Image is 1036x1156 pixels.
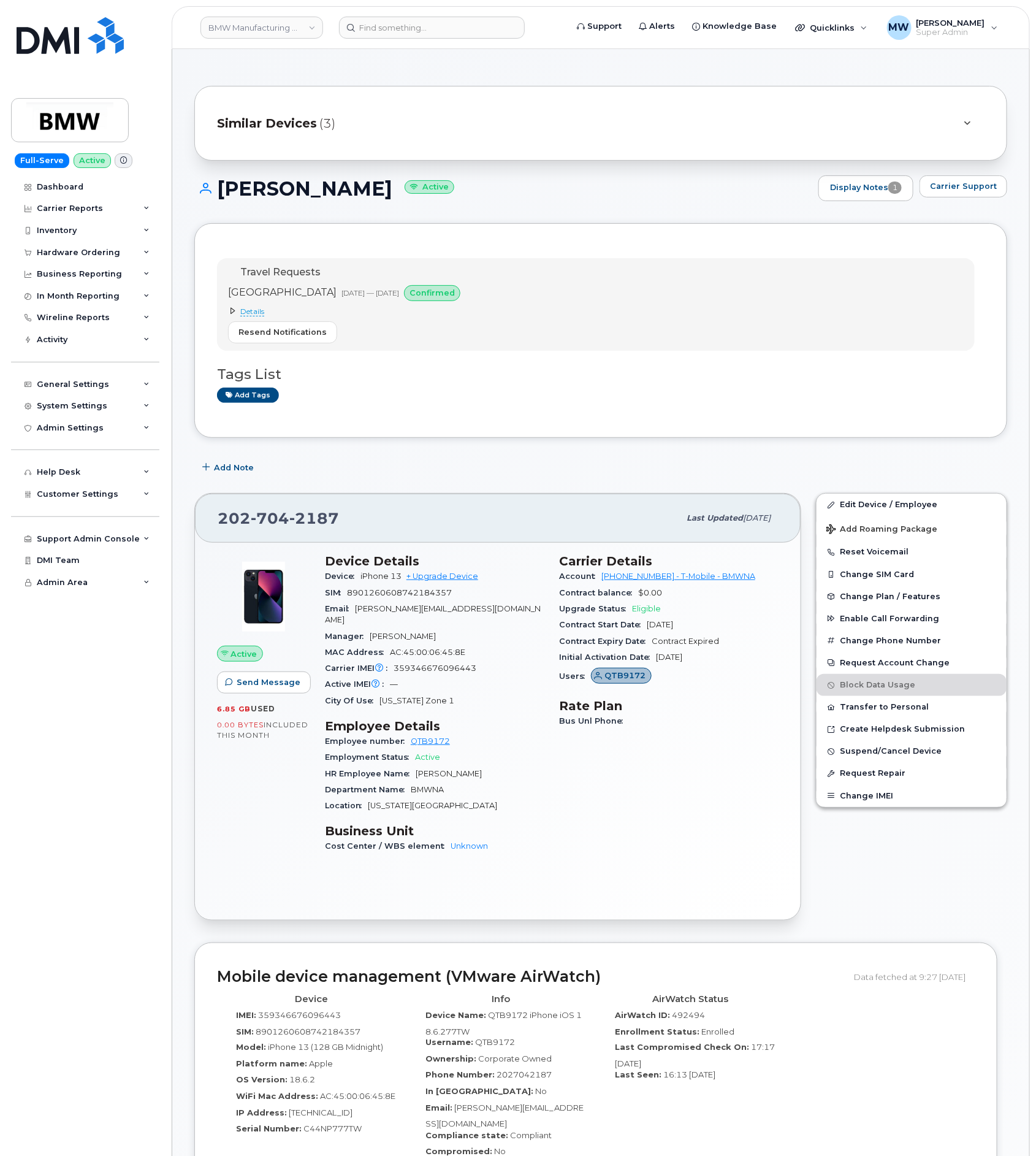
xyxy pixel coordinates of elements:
button: Change IMEI [817,785,1007,807]
span: MAC Address [325,648,390,657]
span: Device [325,572,360,581]
span: QTB9172 [475,1038,515,1047]
span: 17:17 [DATE] [615,1043,775,1069]
label: IP Address: [236,1108,287,1119]
span: included this month [217,720,308,740]
button: Change Phone Number [817,630,1007,652]
span: [US_STATE] Zone 1 [379,696,454,705]
span: [PERSON_NAME] [416,769,482,778]
span: 8901260608742184357 [256,1027,360,1036]
span: 359346676096443 [394,664,476,673]
label: Device Name: [425,1009,486,1021]
span: Send Message [237,676,300,688]
button: Transfer to Personal [817,696,1007,718]
span: AC:45:00:06:45:8E [320,1092,395,1101]
span: Active [231,648,257,660]
span: Account [559,572,601,581]
span: [DATE] [656,653,682,662]
span: Cost Center / WBS element [325,841,451,851]
h3: Employee Details [325,719,544,733]
small: Active [405,180,454,194]
label: Username: [425,1037,473,1049]
span: 8901260608742184357 [347,588,452,597]
span: Apple [309,1059,333,1069]
span: [DATE] [743,513,771,522]
label: Compliance state: [425,1130,508,1142]
label: IMEI: [236,1009,256,1021]
span: 704 [251,509,289,527]
span: AC:45:00:06:45:8E [390,648,465,657]
span: 202 [218,509,339,527]
span: Similar Devices [217,115,317,132]
button: Reset Voicemail [817,541,1007,563]
span: [PERSON_NAME][EMAIL_ADDRESS][DOMAIN_NAME] [325,604,541,624]
div: Data fetched at 9:27 [DATE] [854,965,975,989]
span: confirmed [409,287,455,299]
span: 359346676096443 [258,1010,341,1020]
label: Model: [236,1042,266,1054]
label: Email: [425,1103,452,1114]
span: C44NP777TW [303,1124,362,1134]
button: Add Note [194,456,264,478]
h3: Carrier Details [559,554,779,568]
label: Serial Number: [236,1123,302,1135]
button: Change SIM Card [817,564,1007,586]
label: AirWatch ID: [615,1009,670,1021]
span: Bus Unl Phone [559,716,629,725]
span: QTB9172 iPhone iOS 18.6.277TW [425,1010,582,1036]
span: Last updated [687,513,743,522]
button: Enable Call Forwarding [817,608,1007,630]
a: Display Notes1 [818,175,913,201]
h3: Business Unit [325,824,544,838]
span: 2027042187 [497,1070,552,1080]
span: Email [325,604,355,613]
a: QTB9172 [591,672,652,681]
span: Suspend/Cancel Device [840,747,942,756]
button: Send Message [217,672,311,694]
span: Details [240,307,264,316]
span: Active IMEI [325,679,390,689]
span: [GEOGRAPHIC_DATA] [228,286,337,298]
span: Enrolled [701,1027,734,1036]
span: iPhone 13 (128 GB Midnight) [268,1043,383,1052]
span: Resend Notifications [238,326,327,338]
span: [US_STATE][GEOGRAPHIC_DATA] [368,801,497,810]
label: Last Compromised Check On: [615,1042,749,1054]
label: Enrollment Status: [615,1026,699,1038]
a: Edit Device / Employee [817,494,1007,516]
span: 18.6.2 [289,1075,315,1085]
span: [PERSON_NAME] [370,632,436,641]
span: [TECHNICAL_ID] [289,1108,352,1118]
span: Carrier Support [930,180,997,192]
span: Manager [325,632,370,641]
label: In [GEOGRAPHIC_DATA]: [425,1086,533,1098]
label: Ownership: [425,1054,476,1065]
span: used [251,704,275,713]
span: [DATE] [647,620,673,629]
span: iPhone 13 [360,572,402,581]
span: 2187 [289,509,339,527]
h3: Rate Plan [559,699,779,713]
span: Contract balance [559,588,638,597]
h4: Device [226,994,397,1005]
span: Contract Start Date [559,620,647,629]
span: 492494 [672,1010,705,1020]
a: Create Helpdesk Submission [817,718,1007,740]
span: $0.00 [638,588,662,597]
button: Suspend/Cancel Device [817,740,1007,762]
span: No [535,1087,547,1097]
span: Contract Expiry Date [559,637,652,646]
h2: Mobile device management (VMware AirWatch) [217,968,845,986]
span: 0.00 Bytes [217,721,264,729]
span: Users [559,672,591,681]
span: 6.85 GB [217,705,251,713]
span: BMWNA [411,785,444,794]
h1: [PERSON_NAME] [194,178,812,199]
span: Contract Expired [652,637,719,646]
summary: Details [228,306,465,316]
span: SIM [325,588,347,597]
span: [DATE] — [DATE] [341,288,399,297]
span: Carrier IMEI [325,664,394,673]
label: Last Seen: [615,1070,661,1081]
img: image20231002-3703462-1ig824h.jpeg [227,560,300,634]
